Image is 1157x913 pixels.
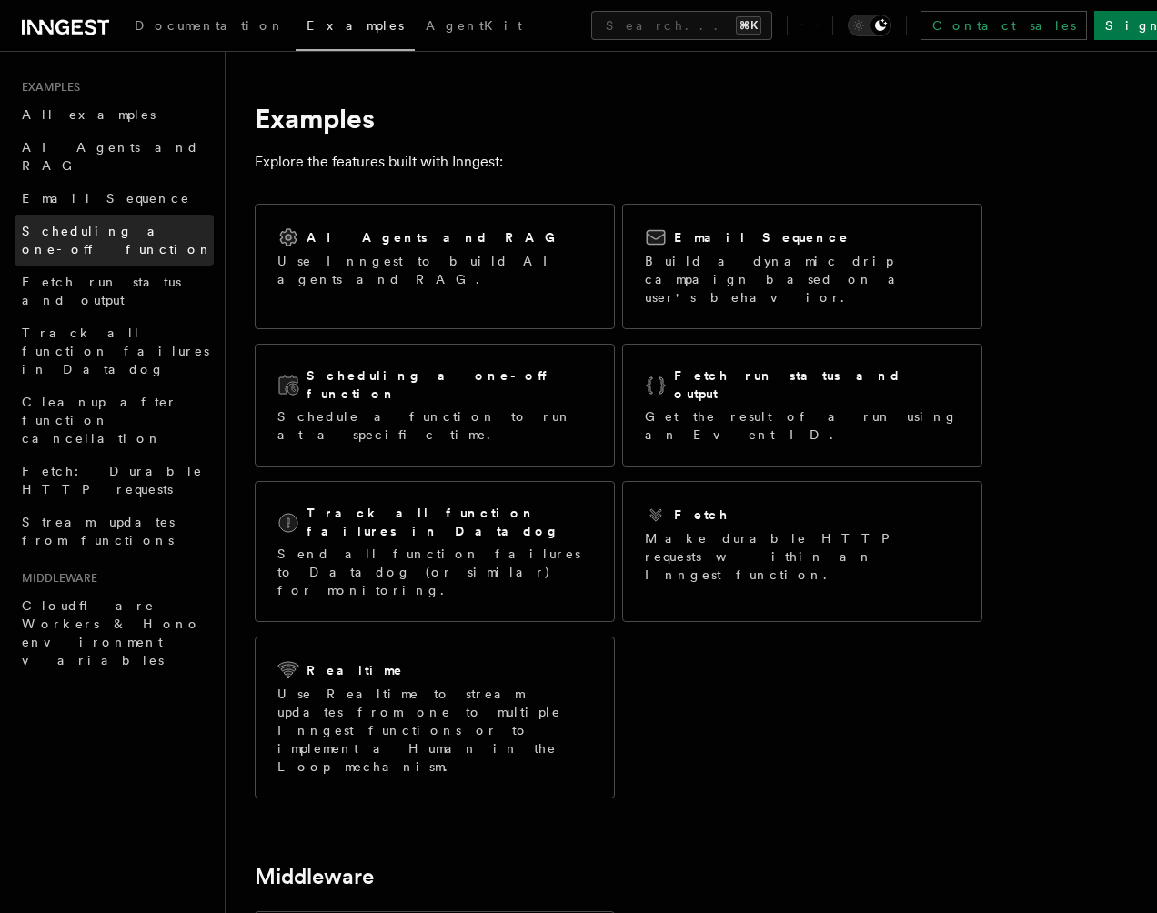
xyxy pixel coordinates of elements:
[255,149,982,175] p: Explore the features built with Inngest:
[736,16,761,35] kbd: ⌘K
[622,204,982,329] a: Email SequenceBuild a dynamic drip campaign based on a user's behavior.
[645,407,960,444] p: Get the result of a run using an Event ID.
[645,252,960,306] p: Build a dynamic drip campaign based on a user's behavior.
[415,5,533,49] a: AgentKit
[645,529,960,584] p: Make durable HTTP requests within an Inngest function.
[22,107,156,122] span: All examples
[15,316,214,386] a: Track all function failures in Datadog
[22,464,203,497] span: Fetch: Durable HTTP requests
[15,215,214,266] a: Scheduling a one-off function
[307,228,565,246] h2: AI Agents and RAG
[22,326,209,376] span: Track all function failures in Datadog
[277,407,592,444] p: Schedule a function to run at a specific time.
[622,481,982,622] a: FetchMake durable HTTP requests within an Inngest function.
[255,102,982,135] h1: Examples
[277,685,592,776] p: Use Realtime to stream updates from one to multiple Inngest functions or to implement a Human in ...
[426,18,522,33] span: AgentKit
[277,545,592,599] p: Send all function failures to Datadog (or similar) for monitoring.
[22,224,213,256] span: Scheduling a one-off function
[307,661,404,679] h2: Realtime
[15,266,214,316] a: Fetch run status and output
[135,18,285,33] span: Documentation
[674,366,960,403] h2: Fetch run status and output
[255,344,615,467] a: Scheduling a one-off functionSchedule a function to run at a specific time.
[15,98,214,131] a: All examples
[22,140,199,173] span: AI Agents and RAG
[277,252,592,288] p: Use Inngest to build AI agents and RAG.
[15,80,80,95] span: Examples
[921,11,1087,40] a: Contact sales
[22,598,201,667] span: Cloudflare Workers & Hono environment variables
[22,515,175,547] span: Stream updates from functions
[622,344,982,467] a: Fetch run status and outputGet the result of a run using an Event ID.
[22,395,177,446] span: Cleanup after function cancellation
[15,571,97,586] span: Middleware
[255,481,615,622] a: Track all function failures in DatadogSend all function failures to Datadog (or similar) for moni...
[296,5,415,51] a: Examples
[15,455,214,506] a: Fetch: Durable HTTP requests
[15,386,214,455] a: Cleanup after function cancellation
[15,506,214,557] a: Stream updates from functions
[307,18,404,33] span: Examples
[255,864,374,889] a: Middleware
[15,589,214,677] a: Cloudflare Workers & Hono environment variables
[848,15,891,36] button: Toggle dark mode
[255,637,615,798] a: RealtimeUse Realtime to stream updates from one to multiple Inngest functions or to implement a H...
[674,506,729,524] h2: Fetch
[674,228,850,246] h2: Email Sequence
[591,11,772,40] button: Search...⌘K
[22,275,181,307] span: Fetch run status and output
[255,204,615,329] a: AI Agents and RAGUse Inngest to build AI agents and RAG.
[124,5,296,49] a: Documentation
[15,182,214,215] a: Email Sequence
[307,366,592,403] h2: Scheduling a one-off function
[15,131,214,182] a: AI Agents and RAG
[307,504,592,540] h2: Track all function failures in Datadog
[22,191,190,206] span: Email Sequence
